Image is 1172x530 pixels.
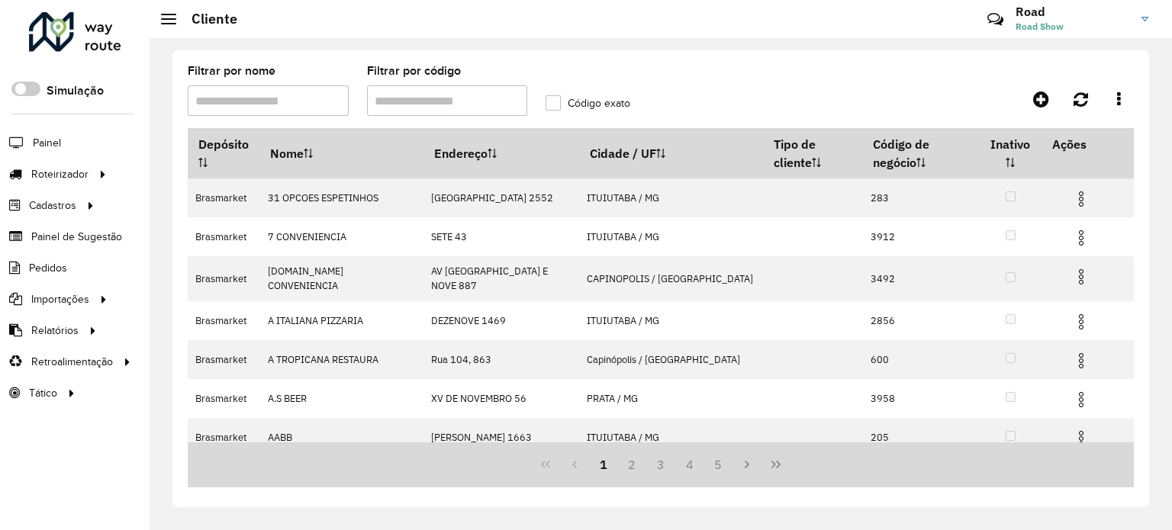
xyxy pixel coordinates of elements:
label: Simulação [47,82,104,100]
th: Endereço [423,128,579,178]
span: Relatórios [31,323,79,339]
td: Brasmarket [188,256,259,301]
td: 283 [863,178,979,217]
td: 205 [863,418,979,457]
td: XV DE NOVEMBRO 56 [423,379,579,418]
td: Brasmarket [188,418,259,457]
td: ITUIUTABA / MG [579,418,764,457]
td: ITUIUTABA / MG [579,178,764,217]
h2: Cliente [176,11,237,27]
td: PRATA / MG [579,379,764,418]
th: Nome [259,128,423,178]
td: 3912 [863,217,979,256]
button: Last Page [761,450,790,479]
td: Brasmarket [188,178,259,217]
h3: Road [1016,5,1130,19]
span: Tático [29,385,57,401]
span: Road Show [1016,20,1130,34]
th: Cidade / UF [579,128,764,178]
span: Pedidos [29,260,67,276]
td: Rua 104, 863 [423,340,579,379]
td: Brasmarket [188,301,259,340]
td: SETE 43 [423,217,579,256]
td: 600 [863,340,979,379]
span: Painel de Sugestão [31,229,122,245]
td: AV [GEOGRAPHIC_DATA] E NOVE 887 [423,256,579,301]
td: CAPINOPOLIS / [GEOGRAPHIC_DATA] [579,256,764,301]
td: ITUIUTABA / MG [579,217,764,256]
button: 5 [704,450,733,479]
td: AABB [259,418,423,457]
button: Next Page [732,450,761,479]
th: Tipo de cliente [764,128,863,178]
td: 3958 [863,379,979,418]
td: [DOMAIN_NAME] CONVENIENCIA [259,256,423,301]
th: Código de negócio [863,128,979,178]
td: Brasmarket [188,217,259,256]
td: A.S BEER [259,379,423,418]
td: 3492 [863,256,979,301]
td: DEZENOVE 1469 [423,301,579,340]
td: A TROPICANA RESTAURA [259,340,423,379]
td: Brasmarket [188,340,259,379]
td: Brasmarket [188,379,259,418]
span: Importações [31,291,89,307]
button: 3 [646,450,675,479]
td: ITUIUTABA / MG [579,301,764,340]
th: Ações [1042,128,1133,160]
td: 7 CONVENIENCIA [259,217,423,256]
button: 1 [589,450,618,479]
label: Filtrar por código [367,62,461,80]
button: 2 [617,450,646,479]
th: Depósito [188,128,259,178]
span: Painel [33,135,61,151]
button: 4 [675,450,704,479]
td: [PERSON_NAME] 1663 [423,418,579,457]
td: 2856 [863,301,979,340]
span: Retroalimentação [31,354,113,370]
td: Capinópolis / [GEOGRAPHIC_DATA] [579,340,764,379]
span: Roteirizador [31,166,89,182]
span: Cadastros [29,198,76,214]
a: Contato Rápido [979,3,1012,36]
td: 31 OPCOES ESPETINHOS [259,178,423,217]
th: Inativo [979,128,1042,178]
label: Código exato [546,95,630,111]
td: A ITALIANA PIZZARIA [259,301,423,340]
label: Filtrar por nome [188,62,275,80]
td: [GEOGRAPHIC_DATA] 2552 [423,178,579,217]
